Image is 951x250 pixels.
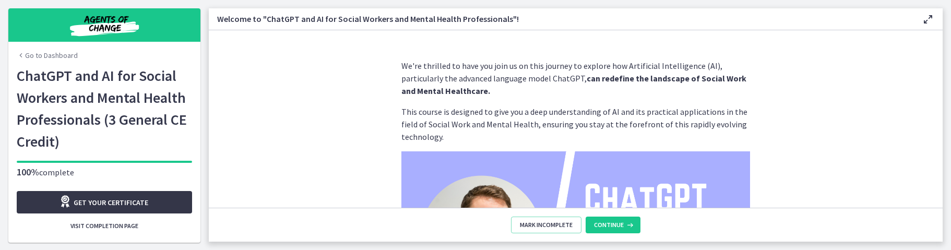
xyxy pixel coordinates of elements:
[70,222,138,230] span: Visit completion page
[17,191,192,213] a: Get your certificate
[17,166,39,178] span: 100%
[17,218,192,234] button: Visit completion page
[74,196,148,209] span: Get your certificate
[17,50,78,61] a: Go to Dashboard
[520,221,573,229] span: Mark Incomplete
[59,195,74,208] i: Opens in a new window
[586,217,640,233] button: Continue
[17,65,192,152] h1: ChatGPT and AI for Social Workers and Mental Health Professionals (3 General CE Credit)
[594,221,624,229] span: Continue
[217,13,905,25] h3: Welcome to "ChatGPT and AI for Social Workers and Mental Health Professionals"!
[401,105,750,143] p: This course is designed to give you a deep understanding of AI and its practical applications in ...
[42,13,167,38] img: Agents of Change
[401,59,750,97] p: We're thrilled to have you join us on this journey to explore how Artificial Intelligence (AI), p...
[511,217,581,233] button: Mark Incomplete
[17,166,192,178] p: complete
